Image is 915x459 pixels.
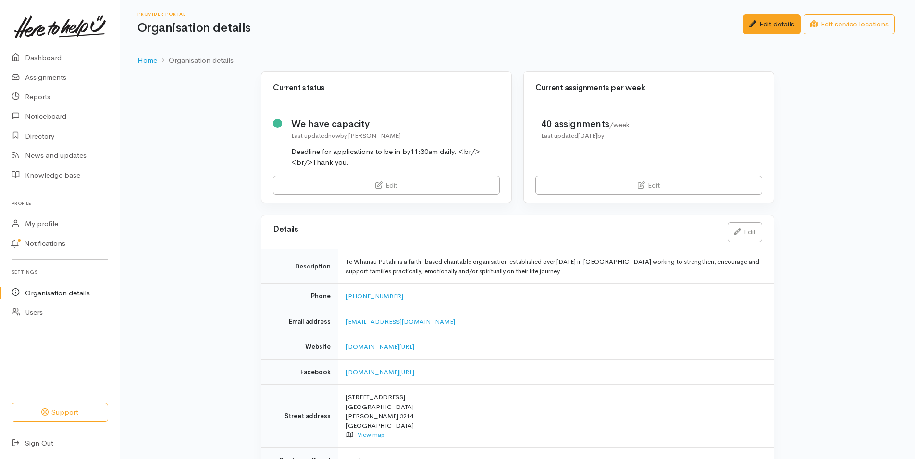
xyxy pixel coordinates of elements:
div: We have capacity [291,117,500,131]
button: Support [12,403,108,422]
div: 40 assignments [541,117,630,131]
h6: Profile [12,197,108,210]
a: View map [358,431,385,439]
h3: Current status [273,84,500,93]
li: Organisation details [157,55,234,66]
td: Street address [261,385,338,448]
a: Edit service locations [804,14,895,34]
a: Edit details [743,14,801,34]
div: Last updated by [PERSON_NAME] [291,131,500,140]
div: Last updated by [541,131,630,140]
a: [PHONE_NUMBER] [346,292,403,300]
div: Deadline for applications to be in by11:30am daily. <br/><br/>Thank you. [291,146,500,168]
h3: Details [273,225,716,234]
a: Edit [535,176,762,195]
td: [STREET_ADDRESS] [GEOGRAPHIC_DATA] [PERSON_NAME] 3214 [GEOGRAPHIC_DATA] [338,385,774,448]
h6: Settings [12,266,108,279]
td: Email address [261,309,338,334]
h1: Organisation details [137,21,743,35]
td: Phone [261,284,338,309]
time: now [328,131,340,140]
a: [EMAIL_ADDRESS][DOMAIN_NAME] [346,318,455,326]
a: Edit [273,176,500,195]
h6: Provider Portal [137,12,743,17]
span: /week [609,120,630,129]
td: Facebook [261,359,338,385]
td: Te Whānau Pūtahi is a faith-based charitable organisation established over [DATE] in [GEOGRAPHIC_... [338,249,774,284]
a: [DOMAIN_NAME][URL] [346,343,414,351]
a: Edit [728,222,762,242]
nav: breadcrumb [137,49,898,72]
td: Description [261,249,338,284]
h3: Current assignments per week [535,84,762,93]
td: Website [261,334,338,360]
a: Home [137,55,157,66]
time: [DATE] [578,131,597,140]
a: [DOMAIN_NAME][URL] [346,368,414,376]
